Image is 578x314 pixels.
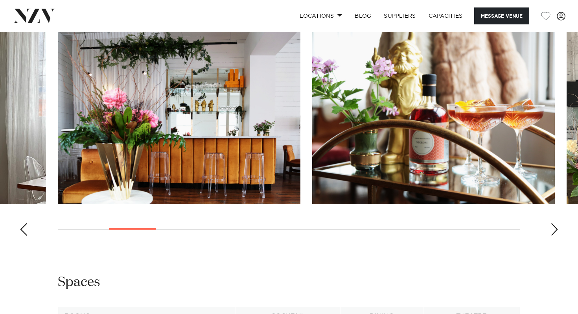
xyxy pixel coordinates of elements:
[58,26,300,204] swiper-slide: 3 / 18
[13,9,55,23] img: nzv-logo.png
[348,7,377,24] a: BLOG
[293,7,348,24] a: Locations
[377,7,422,24] a: SUPPLIERS
[474,7,529,24] button: Message Venue
[422,7,469,24] a: Capacities
[312,26,555,204] swiper-slide: 4 / 18
[58,273,100,291] h2: Spaces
